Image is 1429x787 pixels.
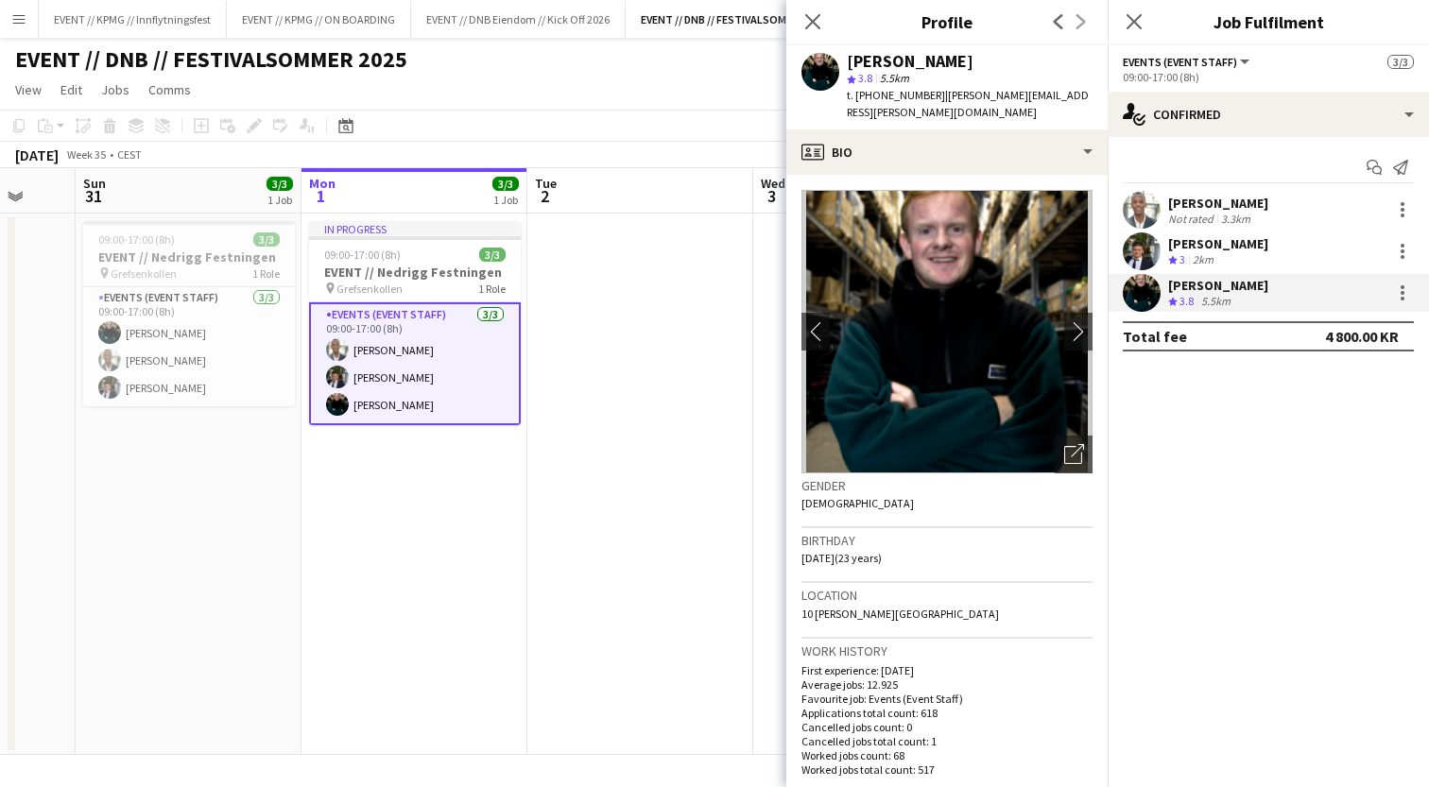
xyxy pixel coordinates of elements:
button: EVENT // DNB // FESTIVALSOMMER 2025 [626,1,848,38]
div: 09:00-17:00 (8h) [1123,70,1414,84]
span: Jobs [101,81,129,98]
div: 1 Job [267,193,292,207]
a: Jobs [94,77,137,102]
p: Cancelled jobs count: 0 [801,720,1093,734]
span: Mon [309,175,336,192]
span: Events (Event Staff) [1123,55,1237,69]
span: [DEMOGRAPHIC_DATA] [801,496,914,510]
app-job-card: In progress09:00-17:00 (8h)3/3EVENT // Nedrigg Festningen Grefsenkollen1 RoleEvents (Event Staff)... [309,221,521,425]
span: 3 [1179,252,1185,266]
div: [DATE] [15,145,59,164]
span: Grefsenkollen [111,266,177,281]
app-card-role: Events (Event Staff)3/309:00-17:00 (8h)[PERSON_NAME][PERSON_NAME][PERSON_NAME] [309,302,521,425]
span: Comms [148,81,191,98]
h3: Profile [786,9,1108,34]
div: 2km [1189,252,1217,268]
span: 3/3 [492,177,519,191]
a: Comms [141,77,198,102]
div: [PERSON_NAME] [1168,195,1268,212]
span: | [PERSON_NAME][EMAIL_ADDRESS][PERSON_NAME][DOMAIN_NAME] [847,88,1089,119]
span: 09:00-17:00 (8h) [324,248,401,262]
span: 2 [532,185,557,207]
p: Average jobs: 12.925 [801,677,1093,692]
p: Cancelled jobs total count: 1 [801,734,1093,748]
span: 31 [80,185,106,207]
div: 4 800.00 KR [1325,327,1399,346]
span: 3/3 [1387,55,1414,69]
div: 5.5km [1197,294,1234,310]
div: CEST [117,147,142,162]
span: 3/3 [267,177,293,191]
div: [PERSON_NAME] [1168,235,1268,252]
h3: Gender [801,477,1093,494]
span: 3/3 [253,232,280,247]
div: [PERSON_NAME] [847,53,973,70]
button: Events (Event Staff) [1123,55,1252,69]
span: Grefsenkollen [336,282,403,296]
div: Not rated [1168,212,1217,226]
p: Worked jobs total count: 517 [801,762,1093,777]
div: [PERSON_NAME] [1168,277,1268,294]
h1: EVENT // DNB // FESTIVALSOMMER 2025 [15,45,407,74]
span: Edit [60,81,82,98]
span: t. [PHONE_NUMBER] [847,88,945,102]
span: [DATE] (23 years) [801,551,882,565]
div: Open photos pop-in [1055,436,1093,473]
p: Favourite job: Events (Event Staff) [801,692,1093,706]
span: 3.8 [1179,294,1194,308]
span: 10 [PERSON_NAME][GEOGRAPHIC_DATA] [801,607,999,621]
span: Wed [761,175,785,192]
h3: Location [801,587,1093,604]
a: Edit [53,77,90,102]
img: Crew avatar or photo [801,190,1093,473]
span: 5.5km [876,71,913,85]
p: Applications total count: 618 [801,706,1093,720]
button: EVENT // KPMG // Innflytningsfest [39,1,227,38]
div: In progress [309,221,521,236]
h3: Job Fulfilment [1108,9,1429,34]
app-job-card: 09:00-17:00 (8h)3/3EVENT // Nedrigg Festningen Grefsenkollen1 RoleEvents (Event Staff)3/309:00-17... [83,221,295,406]
span: 09:00-17:00 (8h) [98,232,175,247]
h3: Birthday [801,532,1093,549]
a: View [8,77,49,102]
div: Total fee [1123,327,1187,346]
button: EVENT // DNB Eiendom // Kick Off 2026 [411,1,626,38]
span: Tue [535,175,557,192]
span: View [15,81,42,98]
div: Confirmed [1108,92,1429,137]
h3: EVENT // Nedrigg Festningen [83,248,295,265]
span: 1 [306,185,336,207]
span: 1 Role [252,266,280,281]
app-card-role: Events (Event Staff)3/309:00-17:00 (8h)[PERSON_NAME][PERSON_NAME][PERSON_NAME] [83,287,295,406]
span: Week 35 [62,147,110,162]
h3: EVENT // Nedrigg Festningen [309,264,521,281]
div: 1 Job [493,193,518,207]
p: First experience: [DATE] [801,663,1093,677]
span: 3.8 [858,71,872,85]
span: 1 Role [478,282,506,296]
div: Bio [786,129,1108,175]
span: 3/3 [479,248,506,262]
h3: Work history [801,642,1093,659]
p: Worked jobs count: 68 [801,748,1093,762]
div: 3.3km [1217,212,1254,226]
span: 3 [758,185,785,207]
button: EVENT // KPMG // ON BOARDING [227,1,411,38]
span: Sun [83,175,106,192]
